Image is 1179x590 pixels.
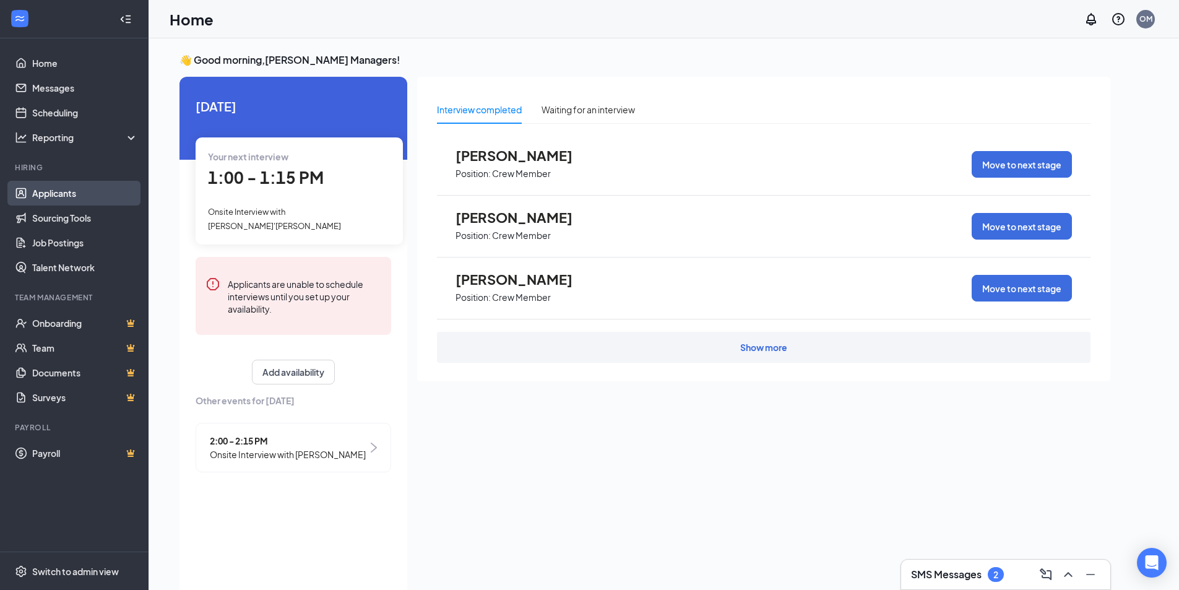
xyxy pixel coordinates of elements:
div: Applicants are unable to schedule interviews until you set up your availability. [228,277,381,315]
a: Job Postings [32,230,138,255]
div: Reporting [32,131,139,144]
span: [DATE] [196,97,391,116]
span: 2:00 - 2:15 PM [210,434,366,448]
span: [PERSON_NAME] [456,147,592,163]
svg: Collapse [119,13,132,25]
div: Team Management [15,292,136,303]
h1: Home [170,9,214,30]
span: Onsite Interview with [PERSON_NAME]'[PERSON_NAME] [208,207,341,230]
a: TeamCrown [32,336,138,360]
a: SurveysCrown [32,385,138,410]
button: Add availability [252,360,335,384]
a: Talent Network [32,255,138,280]
span: Other events for [DATE] [196,394,391,407]
button: Minimize [1081,565,1100,584]
span: Your next interview [208,151,288,162]
div: OM [1139,14,1152,24]
button: Move to next stage [972,213,1072,240]
div: Payroll [15,422,136,433]
button: Move to next stage [972,275,1072,302]
h3: 👋 Good morning, [PERSON_NAME] Managers ! [179,53,1110,67]
span: Onsite Interview with [PERSON_NAME] [210,448,366,461]
svg: Notifications [1084,12,1099,27]
svg: Minimize [1083,567,1098,582]
div: Open Intercom Messenger [1137,548,1167,578]
svg: ChevronUp [1061,567,1076,582]
svg: ComposeMessage [1039,567,1053,582]
svg: Settings [15,565,27,578]
svg: WorkstreamLogo [14,12,26,25]
p: Crew Member [492,292,551,303]
a: Messages [32,76,138,100]
a: OnboardingCrown [32,311,138,336]
div: Show more [740,341,787,354]
div: Interview completed [437,103,522,116]
button: Move to next stage [972,151,1072,178]
button: ChevronUp [1058,565,1078,584]
div: Switch to admin view [32,565,119,578]
p: Crew Member [492,230,551,241]
p: Position: [456,168,491,180]
p: Position: [456,292,491,303]
a: Scheduling [32,100,138,125]
a: Applicants [32,181,138,206]
a: Sourcing Tools [32,206,138,230]
a: PayrollCrown [32,441,138,466]
a: Home [32,51,138,76]
span: [PERSON_NAME] [456,209,592,225]
div: Waiting for an interview [542,103,635,116]
span: 1:00 - 1:15 PM [208,167,324,188]
a: DocumentsCrown [32,360,138,385]
svg: QuestionInfo [1111,12,1126,27]
svg: Error [205,277,220,292]
h3: SMS Messages [911,568,982,581]
button: ComposeMessage [1036,565,1056,584]
div: 2 [993,570,998,580]
p: Crew Member [492,168,551,180]
span: [PERSON_NAME] [456,271,592,287]
p: Position: [456,230,491,241]
svg: Analysis [15,131,27,144]
div: Hiring [15,162,136,173]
